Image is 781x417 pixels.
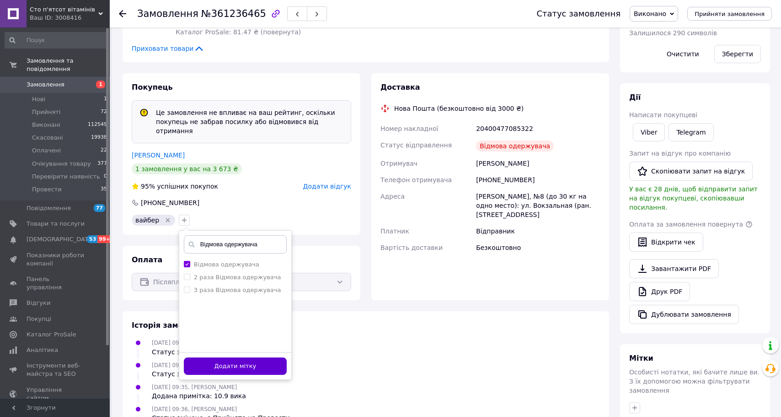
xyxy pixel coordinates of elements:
[380,160,417,167] span: Отримувач
[27,299,50,307] span: Відгуки
[30,14,110,22] div: Ваш ID: 3008416
[152,406,237,412] span: [DATE] 09:36, [PERSON_NAME]
[392,104,526,113] div: Нова Пошта (безкоштовно від 3000 ₴)
[194,274,281,281] label: 2 раза Відмова одержувача
[27,57,110,73] span: Замовлення та повідомлення
[104,95,107,103] span: 1
[152,362,237,368] span: [DATE] 09:35, [PERSON_NAME]
[101,108,107,116] span: 72
[629,282,690,301] a: Друк PDF
[27,275,85,292] span: Панель управління
[152,340,188,346] span: [DATE] 09:13
[132,152,185,159] a: [PERSON_NAME]
[629,354,653,363] span: Мітки
[380,193,405,200] span: Адреса
[152,108,347,135] div: Це замовлення не впливає на ваш рейтинг, оскільки покупець не забрав посилку або відмовився від о...
[380,227,409,235] span: Платник
[303,183,351,190] span: Додати відгук
[135,217,159,224] span: вайбер
[141,183,155,190] span: 95%
[132,182,218,191] div: успішних покупок
[536,9,621,18] div: Статус замовлення
[27,81,64,89] span: Замовлення
[94,204,105,212] span: 77
[201,8,266,19] span: №361236465
[137,8,198,19] span: Замовлення
[32,146,61,155] span: Оплачені
[88,121,107,129] span: 112549
[629,29,717,37] span: Залишилося 290 символів
[474,239,602,256] div: Безкоштовно
[380,83,420,92] span: Доставка
[474,120,602,137] div: 20400477085322
[380,125,439,132] span: Номер накладної
[629,305,739,324] button: Дублювати замовлення
[32,185,62,194] span: Провести
[629,259,719,278] a: Завантажити PDF
[629,162,753,181] button: Скопіювати запит на відгук
[140,198,200,207] div: [PHONE_NUMBER]
[27,235,94,244] span: [DEMOGRAPHIC_DATA]
[659,45,707,63] button: Очистити
[633,123,665,141] a: Viber
[152,391,246,401] div: Додана примітка: 10.9 вика
[476,141,554,152] div: Відмова одержувача
[30,5,98,14] span: Cто п'ятсот вітамінів
[5,32,108,49] input: Пошук
[634,10,666,17] span: Виконано
[97,160,107,168] span: 377
[474,223,602,239] div: Відправник
[32,160,91,168] span: Очікування товару
[176,28,301,36] span: Каталог ProSale: 81.47 ₴ (повернута)
[184,235,287,254] input: Напишіть назву мітки
[194,261,259,268] label: Відмова одержувача
[152,369,274,379] div: Статус змінено: з Нове на Прийнято
[87,235,97,243] span: 53
[474,155,602,172] div: [PERSON_NAME]
[27,330,76,339] span: Каталог ProSale
[27,362,85,378] span: Інструменти веб-майстра та SEO
[474,172,602,188] div: [PHONE_NUMBER]
[380,176,452,184] span: Телефон отримувача
[629,93,641,102] span: Дії
[152,384,237,390] span: [DATE] 09:35, [PERSON_NAME]
[669,123,713,141] a: Telegram
[629,368,760,394] span: Особисті нотатки, які бачите лише ви. З їх допомогою можна фільтрувати замовлення
[380,141,452,149] span: Статус відправлення
[474,188,602,223] div: [PERSON_NAME], №8 (до 30 кг на одно место): ул. Вокзальная (ран. [STREET_ADDRESS]
[32,134,63,142] span: Скасовані
[629,185,758,211] span: У вас є 28 днів, щоб відправити запит на відгук покупцеві, скопіювавши посилання.
[32,173,100,181] span: Перевірити наявність
[27,204,71,212] span: Повідомлення
[97,235,112,243] span: 99+
[32,95,45,103] span: Нові
[714,45,761,63] button: Зберегти
[132,44,204,53] span: Приховати товари
[101,146,107,155] span: 22
[629,150,731,157] span: Запит на відгук про компанію
[152,347,224,357] div: Статус змінено: Нове
[132,163,242,174] div: 1 замовлення у вас на 3 673 ₴
[32,108,60,116] span: Прийняті
[184,357,287,375] button: Додати мітку
[96,81,105,88] span: 1
[119,9,126,18] div: Повернутися назад
[687,7,772,21] button: Прийняти замовлення
[695,11,765,17] span: Прийняти замовлення
[91,134,107,142] span: 19938
[132,321,213,330] span: Історія замовлення
[380,244,443,251] span: Вартість доставки
[27,386,85,402] span: Управління сайтом
[27,220,85,228] span: Товари та послуги
[32,121,60,129] span: Виконані
[101,185,107,194] span: 35
[104,173,107,181] span: 0
[132,83,173,92] span: Покупець
[27,315,51,323] span: Покупці
[132,255,162,264] span: Оплата
[27,346,58,354] span: Аналітика
[629,111,697,119] span: Написати покупцеві
[629,221,743,228] span: Оплата за замовлення повернута
[629,233,703,252] button: Відкрити чек
[27,251,85,268] span: Показники роботи компанії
